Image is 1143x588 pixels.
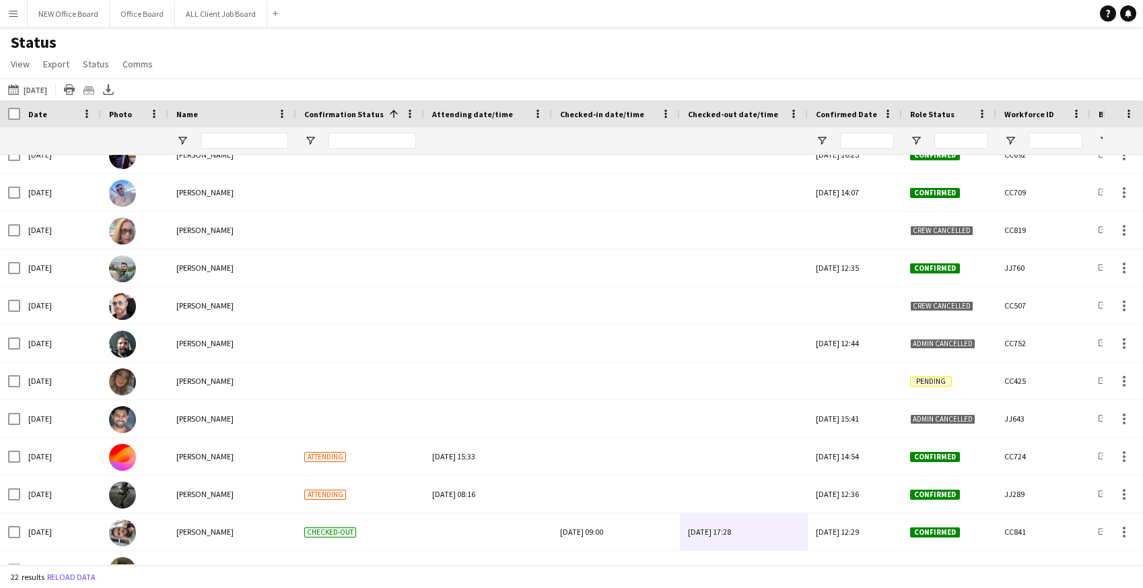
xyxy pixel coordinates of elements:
div: CC724 [996,438,1090,475]
span: Confirmed Date [816,109,877,119]
span: Crew cancelled [910,226,973,236]
app-action-btn: Export XLSX [100,81,116,98]
a: Status [77,55,114,73]
span: Board [1099,109,1122,119]
button: NEW Office Board [28,1,110,27]
a: View [5,55,35,73]
a: Comms [117,55,158,73]
div: CC840 [996,551,1090,588]
span: Photo [109,109,132,119]
img: Joanne Doyle [109,218,136,244]
span: Admin cancelled [910,414,975,424]
div: [DATE] 14:07 [808,174,902,211]
span: Checked-in date/time [560,109,644,119]
div: [DATE] 09:00 [560,513,672,550]
img: Grzegorz Wrobel [109,444,136,471]
div: JJ760 [996,249,1090,286]
button: [DATE] [5,81,50,98]
input: Confirmation Status Filter Input [328,133,416,149]
div: [DATE] [20,438,101,475]
div: CC752 [996,325,1090,362]
img: Tausif Patel [109,406,136,433]
div: [DATE] 09:00 [560,551,672,588]
div: [DATE] 08:16 [432,476,544,513]
div: [DATE] [20,551,101,588]
div: [DATE] 15:41 [808,400,902,437]
img: Ashley Roberts [109,180,136,207]
div: [DATE] 15:33 [432,438,544,475]
div: [DATE] 12:35 [808,249,902,286]
div: [DATE] [20,400,101,437]
div: [DATE] [20,476,101,513]
span: Pending [910,377,952,387]
input: Name Filter Input [201,133,288,149]
span: Comms [123,58,153,70]
div: [DATE] 12:44 [808,325,902,362]
div: [DATE] 17:28 [688,551,800,588]
img: Dan Holdaway [109,255,136,282]
span: Date [28,109,47,119]
div: [DATE] 12:29 [808,513,902,550]
button: Open Filter Menu [1004,135,1016,147]
div: [DATE] [20,249,101,286]
span: Export [43,58,69,70]
app-action-btn: Print [61,81,77,98]
span: Confirmed [910,263,960,273]
div: CC425 [996,362,1090,399]
div: [DATE] [20,174,101,211]
span: [PERSON_NAME] [176,489,234,499]
span: Crew cancelled [910,301,973,311]
button: Open Filter Menu [176,135,188,147]
span: Confirmed [910,527,960,537]
span: Attending date/time [432,109,513,119]
div: CC692 [996,136,1090,173]
span: Confirmed [910,452,960,462]
button: Reload data [44,570,98,585]
img: Desiree Ramsey [109,142,136,169]
button: Office Board [110,1,175,27]
span: [PERSON_NAME] [176,451,234,461]
div: [DATE] [20,287,101,324]
span: Role Status [910,109,955,119]
input: Workforce ID Filter Input [1029,133,1082,149]
span: [PERSON_NAME] [176,414,234,424]
img: Chris Hickie [109,293,136,320]
span: [PERSON_NAME] [176,187,234,197]
span: Confirmed [910,150,960,160]
a: Export [38,55,75,73]
span: Attending [304,452,346,462]
span: Admin cancelled [910,339,975,349]
span: View [11,58,30,70]
div: [DATE] 12:36 [808,476,902,513]
img: Damian Lavelle [109,557,136,584]
div: [DATE] [20,325,101,362]
img: Matthew Giles [109,519,136,546]
div: [DATE] 14:54 [808,438,902,475]
button: Open Filter Menu [1099,135,1111,147]
div: CC709 [996,174,1090,211]
span: [PERSON_NAME] [176,150,234,160]
div: JJ289 [996,476,1090,513]
div: [DATE] [20,211,101,249]
app-action-btn: Crew files as ZIP [81,81,97,98]
img: Lydia Fay Deegan [109,368,136,395]
span: Status [83,58,109,70]
button: Open Filter Menu [304,135,316,147]
span: [PERSON_NAME] [176,376,234,386]
span: [PERSON_NAME] [176,300,234,311]
button: Open Filter Menu [910,135,922,147]
img: SCOTT MCKELLAR [109,482,136,509]
span: [PERSON_NAME] [176,527,234,537]
input: Confirmed Date Filter Input [840,133,894,149]
span: [PERSON_NAME] [176,263,234,273]
button: Open Filter Menu [816,135,828,147]
div: [DATE] 17:28 [688,513,800,550]
button: ALL Client Job Board [175,1,267,27]
div: CC841 [996,513,1090,550]
input: Role Status Filter Input [934,133,988,149]
span: Workforce ID [1004,109,1054,119]
span: Confirmation Status [304,109,384,119]
span: [PERSON_NAME] [176,338,234,348]
div: [DATE] [20,513,101,550]
span: Attending [304,490,346,500]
